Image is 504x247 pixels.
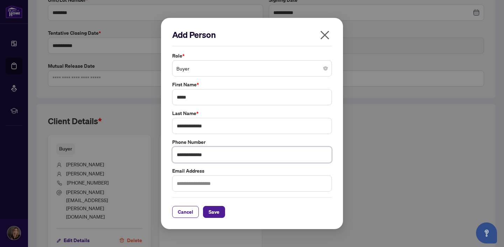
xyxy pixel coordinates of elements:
label: Role [172,52,332,60]
label: First Name [172,81,332,88]
h2: Add Person [172,29,332,40]
span: Cancel [178,206,193,218]
span: close-circle [323,66,328,71]
label: Phone Number [172,138,332,146]
span: Buyer [176,62,328,75]
button: Cancel [172,206,199,218]
label: Email Address [172,167,332,175]
span: close [319,29,330,41]
button: Save [203,206,225,218]
span: Save [209,206,219,218]
label: Last Name [172,109,332,117]
button: Open asap [476,222,497,243]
